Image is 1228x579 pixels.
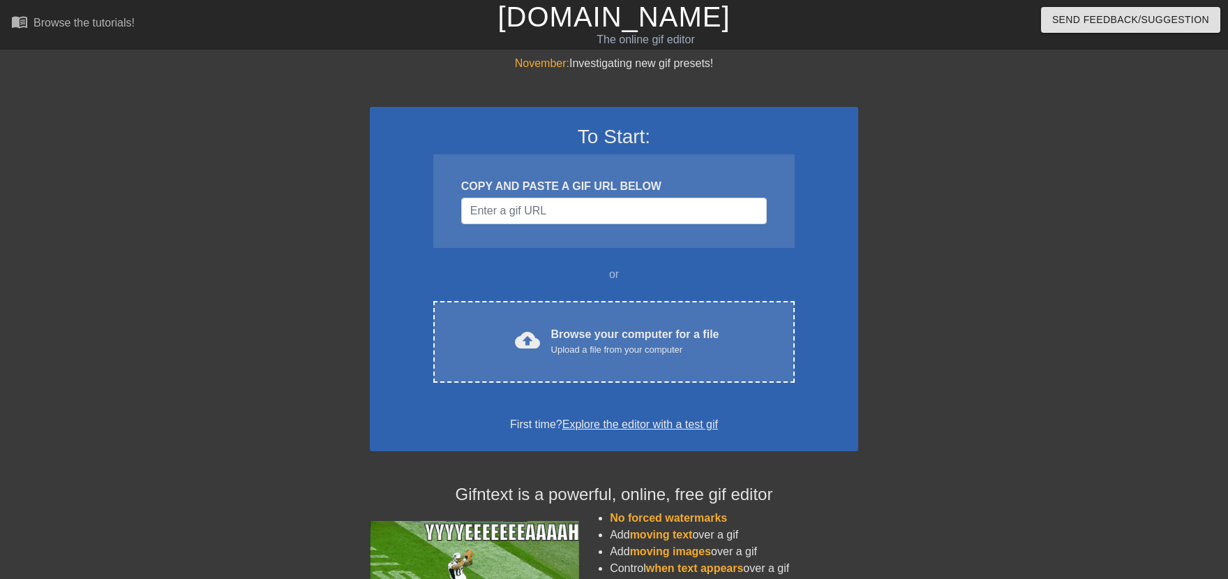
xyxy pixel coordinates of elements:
span: November: [515,57,569,69]
div: Browse your computer for a file [551,326,719,357]
h3: To Start: [388,125,840,149]
h4: Gifntext is a powerful, online, free gif editor [370,485,858,505]
span: Send Feedback/Suggestion [1052,11,1209,29]
div: Browse the tutorials! [33,17,135,29]
a: [DOMAIN_NAME] [497,1,730,32]
a: Explore the editor with a test gif [562,418,718,430]
li: Add over a gif [610,543,858,560]
li: Add over a gif [610,527,858,543]
li: Control over a gif [610,560,858,577]
div: First time? [388,416,840,433]
div: Investigating new gif presets! [370,55,858,72]
div: COPY AND PASTE A GIF URL BELOW [461,178,767,195]
div: Upload a file from your computer [551,343,719,357]
div: The online gif editor [417,31,876,48]
span: menu_book [11,13,28,30]
div: or [406,266,822,283]
input: Username [461,198,767,224]
span: moving images [630,545,711,557]
span: No forced watermarks [610,512,727,524]
span: when text appears [646,562,744,574]
span: cloud_upload [515,328,540,353]
a: Browse the tutorials! [11,13,135,35]
button: Send Feedback/Suggestion [1041,7,1220,33]
span: moving text [630,529,693,541]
